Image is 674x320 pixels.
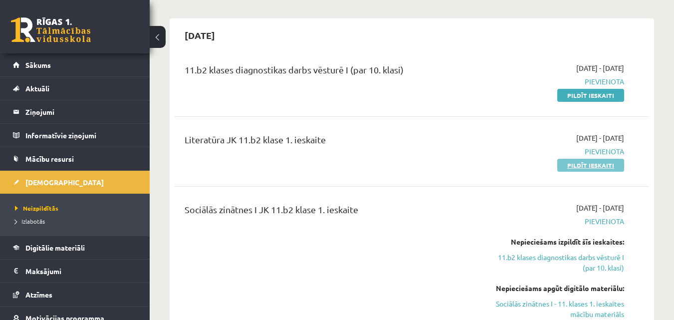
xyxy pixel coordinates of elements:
div: Nepieciešams izpildīt šīs ieskaites: [487,237,624,247]
h2: [DATE] [175,23,225,47]
legend: Informatīvie ziņojumi [25,124,137,147]
span: [DATE] - [DATE] [576,133,624,143]
span: [DEMOGRAPHIC_DATA] [25,178,104,187]
span: Atzīmes [25,290,52,299]
a: Informatīvie ziņojumi [13,124,137,147]
div: Sociālās zinātnes I JK 11.b2 klase 1. ieskaite [185,203,472,221]
span: Neizpildītās [15,204,58,212]
span: Aktuāli [25,84,49,93]
div: Nepieciešams apgūt digitālo materiālu: [487,283,624,294]
span: [DATE] - [DATE] [576,203,624,213]
a: Izlabotās [15,217,140,226]
span: Izlabotās [15,217,45,225]
div: Literatūra JK 11.b2 klase 1. ieskaite [185,133,472,151]
a: Rīgas 1. Tālmācības vidusskola [11,17,91,42]
span: Digitālie materiāli [25,243,85,252]
a: Sākums [13,53,137,76]
a: Digitālie materiāli [13,236,137,259]
a: Pildīt ieskaiti [557,159,624,172]
span: Sākums [25,60,51,69]
div: 11.b2 klases diagnostikas darbs vēsturē I (par 10. klasi) [185,63,472,81]
a: [DEMOGRAPHIC_DATA] [13,171,137,194]
span: [DATE] - [DATE] [576,63,624,73]
span: Pievienota [487,216,624,227]
legend: Ziņojumi [25,100,137,123]
a: Maksājumi [13,260,137,283]
a: Pildīt ieskaiti [557,89,624,102]
span: Pievienota [487,76,624,87]
span: Pievienota [487,146,624,157]
a: Neizpildītās [15,204,140,213]
a: Sociālās zinātnes I - 11. klases 1. ieskaites mācību materiāls [487,299,624,320]
a: Atzīmes [13,283,137,306]
a: Aktuāli [13,77,137,100]
a: Ziņojumi [13,100,137,123]
a: Mācību resursi [13,147,137,170]
a: 11.b2 klases diagnostikas darbs vēsturē I (par 10. klasi) [487,252,624,273]
span: Mācību resursi [25,154,74,163]
legend: Maksājumi [25,260,137,283]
